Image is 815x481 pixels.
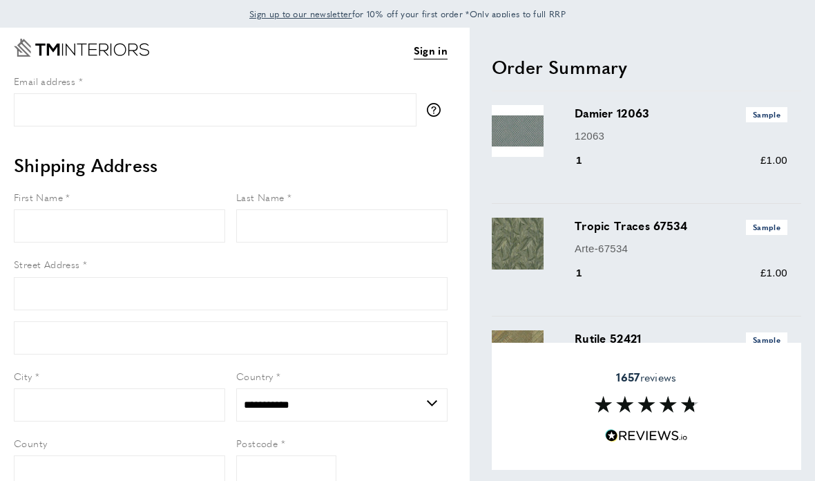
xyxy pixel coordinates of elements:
span: County [14,436,47,450]
a: Go to Home page [14,39,149,57]
span: £1.00 [760,267,787,279]
p: 12063 [575,128,787,144]
span: Sample [746,220,787,234]
div: 1 [575,152,602,169]
span: Postcode [236,436,278,450]
span: Sign up to our newsletter [249,8,352,20]
div: 1 [575,265,602,281]
span: for 10% off your first order *Only applies to full RRP [249,8,566,20]
span: Sample [746,107,787,122]
h2: Shipping Address [14,153,448,178]
img: Rutile 52421 [492,330,544,382]
h2: Order Summary [492,55,801,79]
button: More information [427,103,448,117]
span: reviews [616,370,676,384]
span: Last Name [236,190,285,204]
span: Sample [746,332,787,347]
a: Sign up to our newsletter [249,7,352,21]
span: Email address [14,74,75,88]
img: Reviews section [595,396,698,413]
a: Sign in [414,42,448,59]
img: Tropic Traces 67534 [492,218,544,270]
img: Reviews.io 5 stars [605,429,688,442]
strong: 1657 [616,369,640,385]
span: £1.00 [760,154,787,166]
h3: Damier 12063 [575,105,787,122]
span: Street Address [14,257,80,271]
img: Damier 12063 [492,105,544,157]
span: City [14,369,32,383]
h3: Tropic Traces 67534 [575,218,787,234]
h3: Rutile 52421 [575,330,787,347]
span: First Name [14,190,63,204]
span: Country [236,369,274,383]
p: Arte-67534 [575,240,787,257]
